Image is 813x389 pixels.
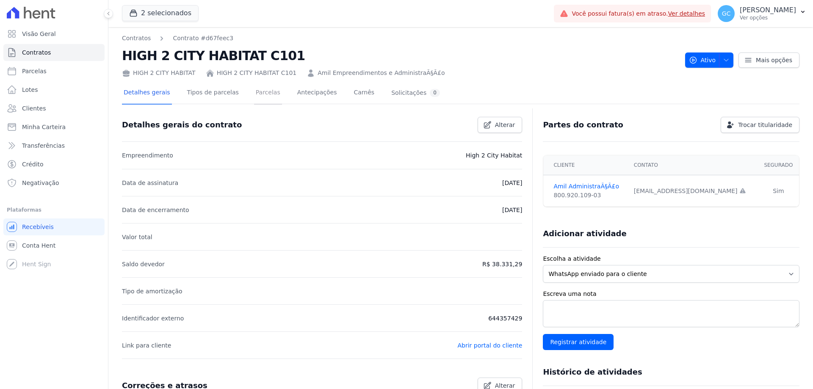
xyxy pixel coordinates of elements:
[543,229,626,239] h3: Adicionar atividade
[122,232,152,242] p: Valor total
[553,191,623,200] div: 800.920.109-03
[502,205,522,215] p: [DATE]
[122,205,189,215] p: Data de encerramento
[390,82,442,105] a: Solicitações0
[22,30,56,38] span: Visão Geral
[758,155,799,175] th: Segurado
[3,44,105,61] a: Contratos
[3,100,105,117] a: Clientes
[543,254,799,263] label: Escolha a atividade
[572,9,705,18] span: Você possui fatura(s) em atraso.
[254,82,282,105] a: Parcelas
[740,6,796,14] p: [PERSON_NAME]
[685,52,734,68] button: Ativo
[7,205,101,215] div: Plataformas
[543,367,642,377] h3: Histórico de atividades
[3,119,105,135] a: Minha Carteira
[122,82,172,105] a: Detalhes gerais
[738,121,792,129] span: Trocar titularidade
[756,56,792,64] span: Mais opções
[22,160,44,168] span: Crédito
[3,156,105,173] a: Crédito
[122,340,171,350] p: Link para cliente
[3,237,105,254] a: Conta Hent
[502,178,522,188] p: [DATE]
[3,218,105,235] a: Recebíveis
[185,82,241,105] a: Tipos de parcelas
[3,81,105,98] a: Lotes
[122,120,242,130] h3: Detalhes gerais do contrato
[22,223,54,231] span: Recebíveis
[352,82,376,105] a: Carnês
[758,175,799,207] td: Sim
[629,155,758,175] th: Contato
[3,25,105,42] a: Visão Geral
[3,63,105,80] a: Parcelas
[3,137,105,154] a: Transferências
[122,178,178,188] p: Data de assinatura
[22,67,47,75] span: Parcelas
[543,155,628,175] th: Cliente
[553,182,623,191] a: Amil AdministraÃ§Ã£o
[22,86,38,94] span: Lotes
[721,117,799,133] a: Trocar titularidade
[457,342,522,349] a: Abrir portal do cliente
[495,121,515,129] span: Alterar
[634,187,753,196] div: [EMAIL_ADDRESS][DOMAIN_NAME]
[391,89,440,97] div: Solicitações
[478,117,523,133] a: Alterar
[543,334,614,350] input: Registrar atividade
[122,46,678,65] h2: HIGH 2 CITY HABITAT C101
[217,69,297,77] a: HIGH 2 CITY HABITAT C101
[318,69,445,77] a: Amil Empreendimentos e AdministraÃ§Ã£o
[488,313,522,323] p: 644357429
[3,174,105,191] a: Negativação
[722,11,731,17] span: GC
[689,52,716,68] span: Ativo
[22,48,51,57] span: Contratos
[122,34,678,43] nav: Breadcrumb
[543,120,623,130] h3: Partes do contrato
[738,52,799,68] a: Mais opções
[543,290,799,298] label: Escreva uma nota
[122,259,165,269] p: Saldo devedor
[482,259,522,269] p: R$ 38.331,29
[22,104,46,113] span: Clientes
[122,5,199,21] button: 2 selecionados
[22,241,55,250] span: Conta Hent
[296,82,339,105] a: Antecipações
[22,179,59,187] span: Negativação
[22,123,66,131] span: Minha Carteira
[711,2,813,25] button: GC [PERSON_NAME] Ver opções
[122,34,151,43] a: Contratos
[22,141,65,150] span: Transferências
[122,69,196,77] div: HIGH 2 CITY HABITAT
[668,10,705,17] a: Ver detalhes
[430,89,440,97] div: 0
[466,150,522,160] p: High 2 City Habitat
[173,34,233,43] a: Contrato #d67feec3
[740,14,796,21] p: Ver opções
[122,34,233,43] nav: Breadcrumb
[122,150,173,160] p: Empreendimento
[122,313,184,323] p: Identificador externo
[122,286,183,296] p: Tipo de amortização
